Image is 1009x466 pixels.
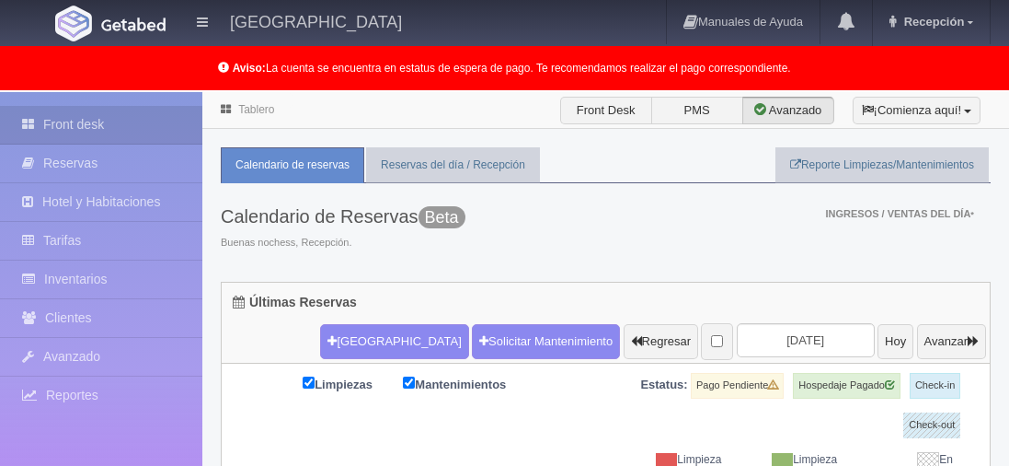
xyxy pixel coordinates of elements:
button: Regresar [624,324,698,359]
img: Getabed [55,6,92,41]
label: Avanzado [742,97,834,124]
span: Buenas nochess, Recepción. [221,236,465,250]
input: Mantenimientos [403,377,415,389]
label: Mantenimientos [403,373,533,394]
a: Tablero [238,103,274,116]
button: Avanzar [917,324,986,359]
h3: Calendario de Reservas [221,206,465,227]
input: Limpiezas [303,377,315,389]
button: [GEOGRAPHIC_DATA] [320,324,468,359]
label: Estatus: [640,377,687,394]
span: Ingresos / Ventas del día [825,208,974,219]
a: Reporte Limpiezas/Mantenimientos [775,147,989,183]
h4: Últimas Reservas [233,296,357,309]
label: Pago Pendiente [691,373,784,399]
b: Aviso: [233,62,266,75]
a: Calendario de reservas [221,147,364,183]
button: Hoy [877,324,913,359]
label: PMS [651,97,743,124]
h4: [GEOGRAPHIC_DATA] [230,9,402,32]
label: Check-out [903,413,960,438]
button: ¡Comienza aquí! [853,97,980,124]
label: Limpiezas [303,373,400,394]
label: Hospedaje Pagado [793,373,900,399]
a: Solicitar Mantenimiento [472,324,620,359]
label: Front Desk [560,97,652,124]
span: Beta [419,206,465,228]
span: Recepción [900,15,965,29]
a: Reservas del día / Recepción [366,147,540,183]
img: Getabed [101,17,166,31]
label: Check-in [910,373,960,399]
